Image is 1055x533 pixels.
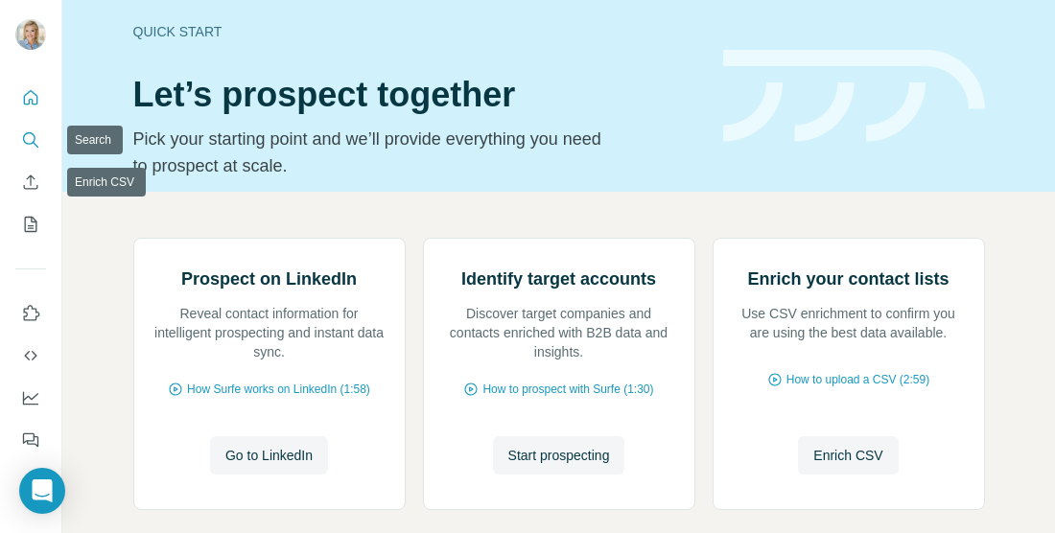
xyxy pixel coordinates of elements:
div: Open Intercom Messenger [19,468,65,514]
button: Use Surfe API [15,338,46,373]
img: Avatar [15,19,46,50]
h2: Enrich your contact lists [747,266,949,292]
button: Enrich CSV [798,436,898,475]
h2: Identify target accounts [461,266,656,292]
span: How to prospect with Surfe (1:30) [482,381,653,398]
button: Go to LinkedIn [210,436,328,475]
span: Go to LinkedIn [225,446,313,465]
p: Use CSV enrichment to confirm you are using the best data available. [733,304,965,342]
h1: Let’s prospect together [133,76,700,114]
button: Dashboard [15,381,46,415]
p: Reveal contact information for intelligent prospecting and instant data sync. [153,304,386,361]
button: Start prospecting [493,436,625,475]
div: Quick start [133,22,700,41]
button: Feedback [15,423,46,457]
p: Discover target companies and contacts enriched with B2B data and insights. [443,304,675,361]
button: My lists [15,207,46,242]
button: Use Surfe on LinkedIn [15,296,46,331]
span: Enrich CSV [813,446,882,465]
button: Search [15,123,46,157]
span: Start prospecting [508,446,610,465]
button: Quick start [15,81,46,115]
span: How to upload a CSV (2:59) [786,371,929,388]
h2: Prospect on LinkedIn [181,266,357,292]
p: Pick your starting point and we’ll provide everything you need to prospect at scale. [133,126,614,179]
button: Enrich CSV [15,165,46,199]
img: banner [723,50,985,143]
span: How Surfe works on LinkedIn (1:58) [187,381,370,398]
